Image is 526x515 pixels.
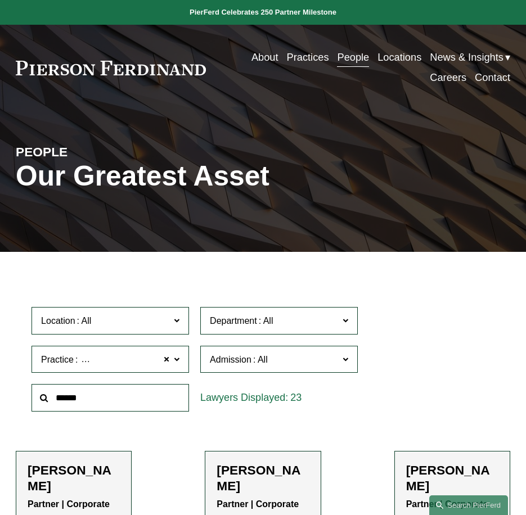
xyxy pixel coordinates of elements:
h2: [PERSON_NAME] [217,463,309,494]
a: Search this site [429,495,508,515]
a: folder dropdown [430,47,510,67]
span: 23 [290,392,302,403]
span: Department [210,316,257,326]
a: Careers [430,68,466,88]
span: Practice [41,355,74,364]
span: News & Insights [430,48,503,67]
span: Global Media, Entertainment & Sports [79,353,231,367]
a: About [251,47,278,67]
strong: Partner | Corporate [217,499,299,509]
h1: Our Greatest Asset [16,160,345,192]
strong: Partner | Corporate [406,499,488,509]
span: Location [41,316,75,326]
h2: [PERSON_NAME] [406,463,498,494]
span: Admission [210,355,251,364]
h4: PEOPLE [16,144,140,160]
a: People [337,47,369,67]
a: Contact [475,68,510,88]
h2: [PERSON_NAME] [28,463,120,494]
a: Practices [287,47,329,67]
a: Locations [377,47,421,67]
